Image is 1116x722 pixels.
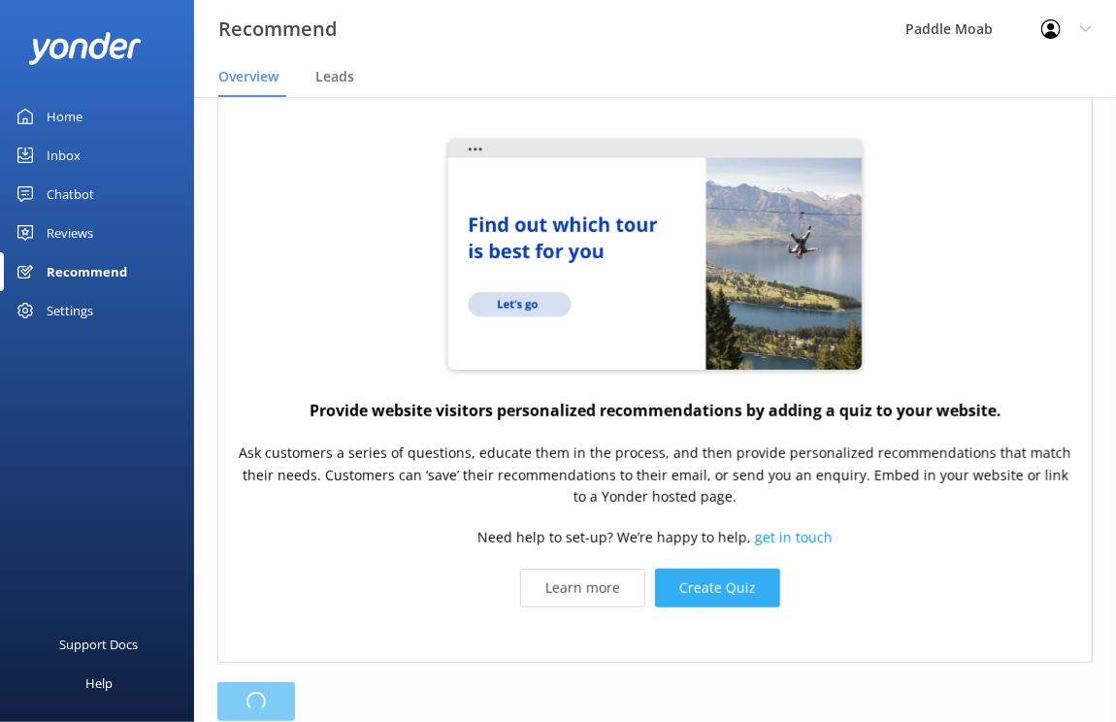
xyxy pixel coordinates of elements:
[217,80,1093,662] div: grid
[47,291,93,330] div: Settings
[315,67,354,86] span: Leads
[477,528,833,549] p: Need help to set-up? We’re happy to help,
[47,97,82,136] div: Home
[310,399,1001,424] h4: Provide website visitors personalized recommendations by adding a quiz to your website.
[655,569,780,607] button: Create Quiz
[520,569,645,607] a: Learn more
[29,32,141,64] img: yonder-white-logo.png
[47,175,94,213] div: Chatbot
[218,14,337,45] h3: Recommend
[218,67,279,86] span: Overview
[238,443,1072,509] p: Ask customers a series of questions, educate them in the process, and then provide personalized r...
[60,625,139,664] div: Support Docs
[47,136,81,175] div: Inbox
[47,252,127,291] div: Recommend
[755,529,833,547] a: get in touch
[442,135,869,377] img: quiz-website...
[47,213,93,252] div: Reviews
[85,664,113,703] div: Help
